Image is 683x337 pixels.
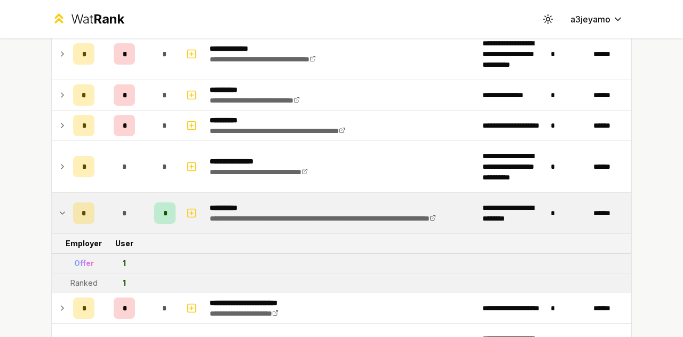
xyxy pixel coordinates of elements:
div: Offer [74,258,94,269]
div: Ranked [70,278,98,288]
td: User [99,234,150,253]
a: WatRank [51,11,124,28]
div: Wat [71,11,124,28]
span: Rank [93,11,124,27]
div: 1 [123,278,126,288]
span: a3jeyamo [570,13,610,26]
td: Employer [69,234,99,253]
div: 1 [123,258,126,269]
button: a3jeyamo [562,10,632,29]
